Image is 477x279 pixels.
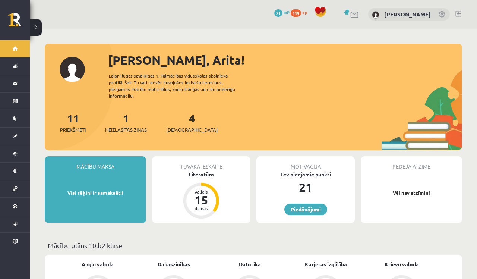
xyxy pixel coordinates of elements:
div: Laipni lūgts savā Rīgas 1. Tālmācības vidusskolas skolnieka profilā. Šeit Tu vari redzēt tuvojošo... [109,72,248,99]
a: 11Priekšmeti [60,112,86,134]
a: [PERSON_NAME] [384,10,431,18]
div: Pēdējā atzīme [361,156,462,170]
a: 4[DEMOGRAPHIC_DATA] [166,112,218,134]
div: Mācību maksa [45,156,146,170]
img: Arita Lapteva [372,11,379,19]
a: Piedāvājumi [284,204,327,215]
div: dienas [190,206,212,210]
a: Angļu valoda [82,260,114,268]
span: Priekšmeti [60,126,86,134]
span: 21 [274,9,282,17]
a: 1Neizlasītās ziņas [105,112,147,134]
div: Tuvākā ieskaite [152,156,250,170]
a: Literatūra Atlicis 15 dienas [152,170,250,220]
p: Vēl nav atzīmju! [364,189,458,197]
a: Karjeras izglītība [305,260,347,268]
a: Dabaszinības [158,260,190,268]
a: Krievu valoda [385,260,419,268]
span: Neizlasītās ziņas [105,126,147,134]
a: 119 xp [291,9,311,15]
div: Motivācija [256,156,355,170]
span: [DEMOGRAPHIC_DATA] [166,126,218,134]
span: mP [284,9,290,15]
a: 21 mP [274,9,290,15]
p: Mācību plāns 10.b2 klase [48,240,459,250]
div: Literatūra [152,170,250,178]
p: Visi rēķini ir samaksāti! [48,189,142,197]
a: Datorika [239,260,261,268]
a: Rīgas 1. Tālmācības vidusskola [8,13,30,32]
div: Atlicis [190,189,212,194]
div: [PERSON_NAME], Arita! [108,51,462,69]
div: 15 [190,194,212,206]
span: 119 [291,9,301,17]
span: xp [302,9,307,15]
div: 21 [256,178,355,196]
div: Tev pieejamie punkti [256,170,355,178]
